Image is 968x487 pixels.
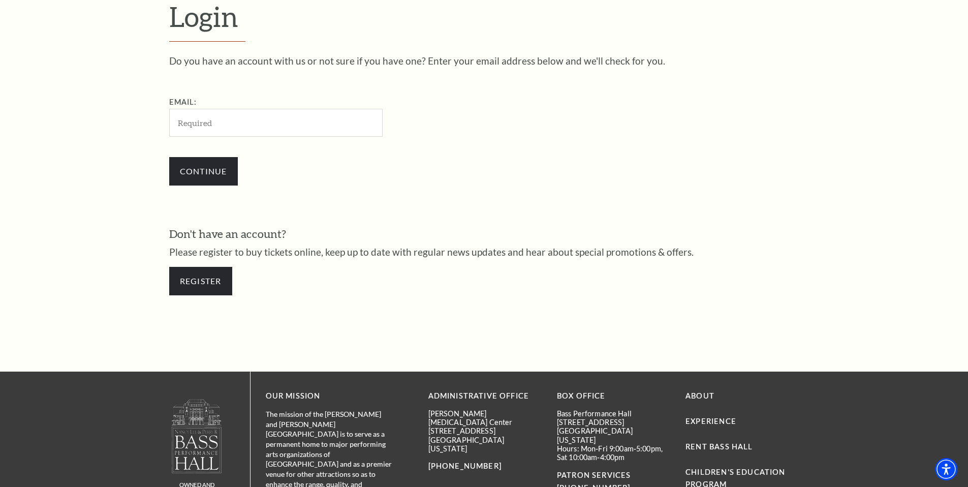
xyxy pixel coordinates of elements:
p: [GEOGRAPHIC_DATA][US_STATE] [557,427,670,444]
a: Register [169,267,232,295]
p: Please register to buy tickets online, keep up to date with regular news updates and hear about s... [169,247,799,257]
img: logo-footer.png [171,399,223,473]
p: [STREET_ADDRESS] [428,427,542,435]
p: [PHONE_NUMBER] [428,460,542,473]
p: BOX OFFICE [557,390,670,403]
p: [GEOGRAPHIC_DATA][US_STATE] [428,436,542,453]
div: Accessibility Menu [935,458,957,480]
a: Rent Bass Hall [685,442,753,451]
input: Submit button [169,157,238,186]
input: Required [169,109,383,137]
p: Administrative Office [428,390,542,403]
p: [PERSON_NAME][MEDICAL_DATA] Center [428,409,542,427]
p: Bass Performance Hall [557,409,670,418]
p: Do you have an account with us or not sure if you have one? Enter your email address below and we... [169,56,799,66]
a: Experience [685,417,736,425]
p: [STREET_ADDRESS] [557,418,670,427]
p: OUR MISSION [266,390,393,403]
p: Hours: Mon-Fri 9:00am-5:00pm, Sat 10:00am-4:00pm [557,444,670,462]
a: About [685,391,714,400]
label: Email: [169,98,197,106]
h3: Don't have an account? [169,226,799,242]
